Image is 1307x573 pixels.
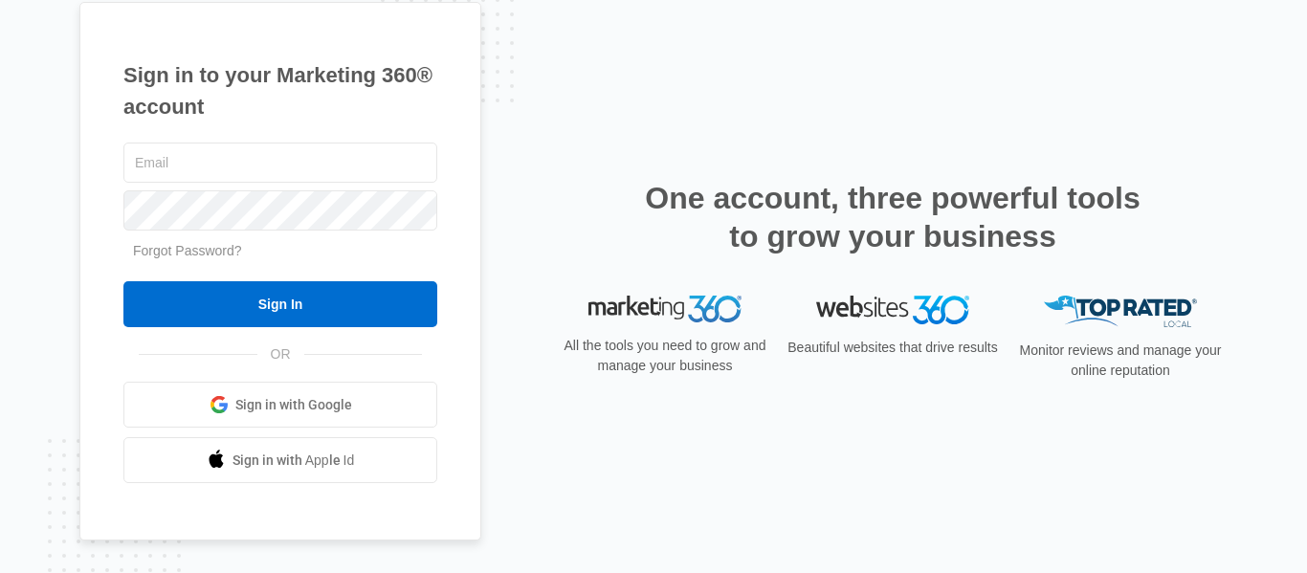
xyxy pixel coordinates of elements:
h2: One account, three powerful tools to grow your business [639,179,1146,255]
p: All the tools you need to grow and manage your business [558,336,772,376]
img: Marketing 360 [588,296,742,322]
a: Sign in with Apple Id [123,437,437,483]
input: Sign In [123,281,437,327]
a: Forgot Password? [133,243,242,258]
span: OR [257,344,304,364]
span: Sign in with Google [235,395,352,415]
img: Top Rated Local [1044,296,1197,327]
input: Email [123,143,437,183]
img: Websites 360 [816,296,969,323]
p: Monitor reviews and manage your online reputation [1013,341,1228,381]
h1: Sign in to your Marketing 360® account [123,59,437,122]
a: Sign in with Google [123,382,437,428]
span: Sign in with Apple Id [233,451,355,471]
p: Beautiful websites that drive results [786,338,1000,358]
